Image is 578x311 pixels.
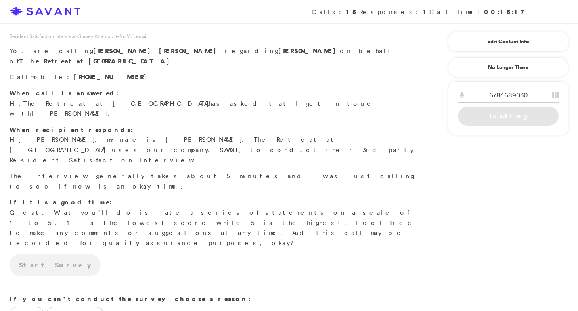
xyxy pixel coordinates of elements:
strong: [PERSON_NAME] [278,46,340,55]
span: [PERSON_NAME] [31,109,108,117]
strong: 1 [423,8,429,16]
strong: When call is answered: [10,89,119,97]
strong: 00:18:17 [484,8,529,16]
p: The interview generally takes about 5 minutes and I was just calling to see if now is an okay time. [10,171,418,191]
p: Call : [10,72,418,82]
strong: When recipient responds: [10,125,133,134]
span: The Retreat at [GEOGRAPHIC_DATA] [23,99,209,107]
span: Resident Satisfaction Interview - Survey Attempt: 3 - No Voicemail [10,33,147,40]
a: Loading [458,107,559,126]
strong: 15 [346,8,359,16]
strong: If it is a good time: [10,198,112,206]
p: Great. What you'll do is rate a series of statements on a scale of 1 to 5. 1 is the lowest score ... [10,197,418,248]
span: mobile [30,73,67,81]
span: [PHONE_NUMBER] [74,73,151,81]
span: [PERSON_NAME] [93,46,155,55]
p: Hi, has asked that I get in touch with . [10,88,418,119]
p: Hi , my name is [PERSON_NAME]. The Retreat at [GEOGRAPHIC_DATA] uses our company, SAVANT, to cond... [10,125,418,165]
strong: If you can't conduct the survey choose a reason: [10,294,251,303]
span: [PERSON_NAME] [159,46,220,55]
span: [PERSON_NAME] [18,135,95,143]
p: You are calling regarding on behalf of [10,46,418,66]
a: No Longer There [448,57,568,77]
a: Edit Contact Info [458,35,559,48]
a: Start Survey [10,254,101,276]
strong: The Retreat at [GEOGRAPHIC_DATA] [19,57,174,65]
